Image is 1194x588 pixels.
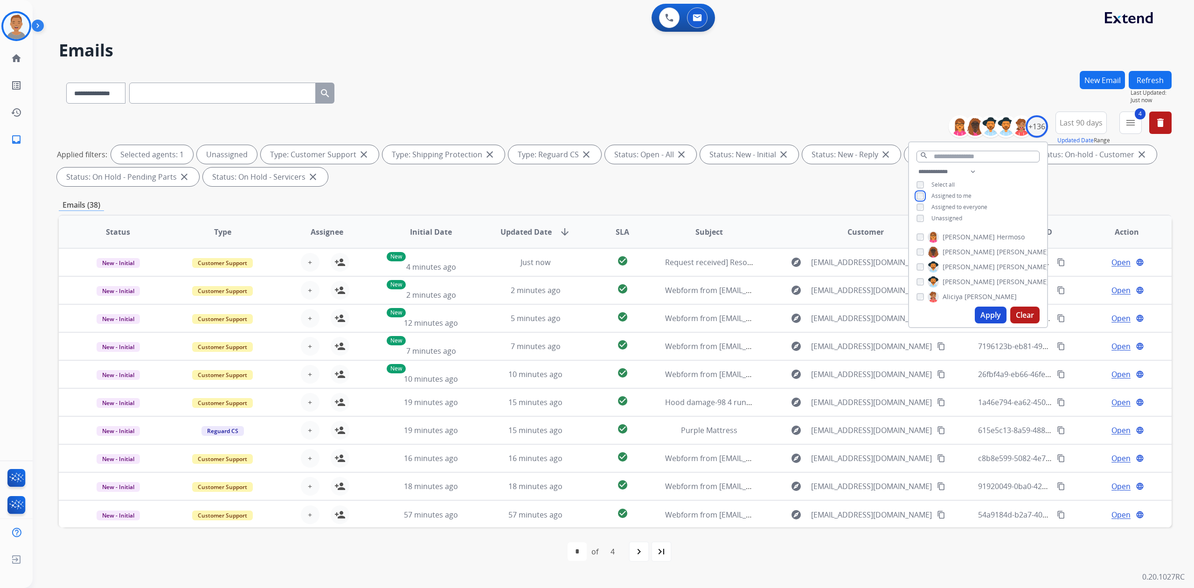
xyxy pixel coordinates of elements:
[1067,216,1172,248] th: Action
[1060,121,1103,125] span: Last 90 days
[508,453,562,463] span: 16 minutes ago
[617,423,628,434] mat-icon: check_circle
[358,149,369,160] mat-icon: close
[581,149,592,160] mat-icon: close
[97,258,140,268] span: New - Initial
[791,285,802,296] mat-icon: explore
[192,370,253,380] span: Customer Support
[334,509,346,520] mat-icon: person_add
[11,134,22,145] mat-icon: inbox
[308,341,312,352] span: +
[978,397,1121,407] span: 1a46e794-ea62-450b-b8f4-d177e5e8a895
[1057,258,1065,266] mat-icon: content_copy
[97,342,140,352] span: New - Initial
[695,226,723,238] span: Subject
[937,511,945,519] mat-icon: content_copy
[301,505,319,524] button: +
[791,341,802,352] mat-icon: explore
[1155,117,1166,128] mat-icon: delete
[308,369,312,380] span: +
[1136,511,1144,519] mat-icon: language
[811,313,932,324] span: [EMAIL_ADDRESS][DOMAIN_NAME]
[847,226,884,238] span: Customer
[1129,71,1172,89] button: Refresh
[665,453,876,463] span: Webform from [EMAIL_ADDRESS][DOMAIN_NAME] on [DATE]
[978,453,1120,463] span: c8b8e599-5082-4e70-907e-633f8146a737
[201,426,244,436] span: Reguard CS
[997,232,1025,242] span: Hermoso
[943,247,995,257] span: [PERSON_NAME]
[937,454,945,462] mat-icon: content_copy
[203,168,328,186] div: Status: On Hold - Servicers
[1119,112,1142,134] button: 4
[1136,482,1144,490] mat-icon: language
[511,313,561,323] span: 5 minutes ago
[811,369,932,380] span: [EMAIL_ADDRESS][DOMAIN_NAME]
[1136,426,1144,434] mat-icon: language
[975,307,1007,323] button: Apply
[214,226,231,238] span: Type
[880,149,891,160] mat-icon: close
[978,510,1121,520] span: 54a9184d-b2a7-405b-9f71-ab4090ec9ce3
[387,364,406,373] p: New
[404,510,458,520] span: 57 minutes ago
[192,511,253,520] span: Customer Support
[404,481,458,491] span: 18 minutes ago
[1057,511,1065,519] mat-icon: content_copy
[943,232,995,242] span: [PERSON_NAME]
[1111,453,1131,464] span: Open
[1057,398,1065,406] mat-icon: content_copy
[937,482,945,490] mat-icon: content_copy
[406,262,456,272] span: 4 minutes ago
[334,397,346,408] mat-icon: person_add
[665,257,941,267] span: Request received] Resolve the issue and log your decision. ͏‌ ͏‌ ͏‌ ͏‌ ͏‌ ͏‌ ͏‌ ͏‌ ͏‌ ͏‌ ͏‌ ͏‌ ͏‌...
[11,53,22,64] mat-icon: home
[521,257,550,267] span: Just now
[387,280,406,289] p: New
[192,398,253,408] span: Customer Support
[59,199,104,211] p: Emails (38)
[978,481,1118,491] span: 91920049-0ba0-4268-ad8e-06fd82f1195f
[1057,137,1094,144] button: Updated Date
[965,292,1017,301] span: [PERSON_NAME]
[920,151,928,160] mat-icon: search
[1026,115,1048,138] div: +136
[97,426,140,436] span: New - Initial
[97,482,140,492] span: New - Initial
[1057,314,1065,322] mat-icon: content_copy
[978,369,1116,379] span: 26fbf4a9-eb66-46fe-a8ce-c4e8fd56add2
[997,262,1049,272] span: [PERSON_NAME]
[57,149,107,160] p: Applied filters:
[1057,370,1065,378] mat-icon: content_copy
[978,425,1120,435] span: 615e5c13-8a59-488a-a7af-5617d2b8a838
[1057,136,1110,144] span: Range
[591,546,598,557] div: of
[633,546,645,557] mat-icon: navigate_next
[681,425,737,435] span: Purple Mattress
[301,421,319,440] button: +
[700,145,798,164] div: Status: New - Initial
[192,342,253,352] span: Customer Support
[978,285,1124,295] span: e16e5d7b-6dc7-48b0-b250-d58accd12413
[308,509,312,520] span: +
[387,252,406,261] p: New
[334,313,346,324] mat-icon: person_add
[617,311,628,322] mat-icon: check_circle
[511,341,561,351] span: 7 minutes ago
[508,510,562,520] span: 57 minutes ago
[943,292,963,301] span: Aliciya
[931,203,987,211] span: Assigned to everyone
[1111,509,1131,520] span: Open
[197,145,257,164] div: Unassigned
[617,508,628,519] mat-icon: check_circle
[192,258,253,268] span: Customer Support
[179,171,190,182] mat-icon: close
[97,511,140,520] span: New - Initial
[500,226,552,238] span: Updated Date
[308,285,312,296] span: +
[406,290,456,300] span: 2 minutes ago
[791,369,802,380] mat-icon: explore
[1111,257,1131,268] span: Open
[802,145,901,164] div: Status: New - Reply
[937,370,945,378] mat-icon: content_copy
